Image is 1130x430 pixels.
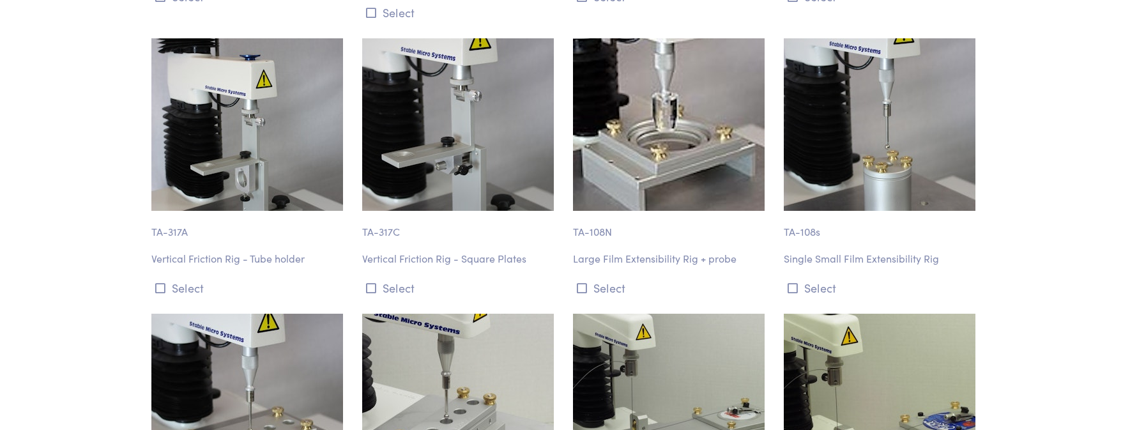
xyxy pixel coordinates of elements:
[362,277,558,298] button: Select
[784,38,975,211] img: ta-108s_film-extensibility-rig.jpg
[573,277,768,298] button: Select
[362,38,554,211] img: ta-317c_vertical-friction-rig.jpg
[362,2,558,23] button: Select
[151,277,347,298] button: Select
[362,211,558,240] p: TA-317C
[784,211,979,240] p: TA-108s
[784,277,979,298] button: Select
[573,211,768,240] p: TA-108N
[362,250,558,267] p: Vertical Friction Rig - Square Plates
[151,211,347,240] p: TA-317A
[573,38,765,211] img: ta-108_sml_0298.jpg
[573,250,768,267] p: Large Film Extensibility Rig + probe
[151,250,347,267] p: Vertical Friction Rig - Tube holder
[784,250,979,267] p: Single Small Film Extensibility Rig
[151,38,343,211] img: ta-317a_vertical-friction-rig2.jpg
